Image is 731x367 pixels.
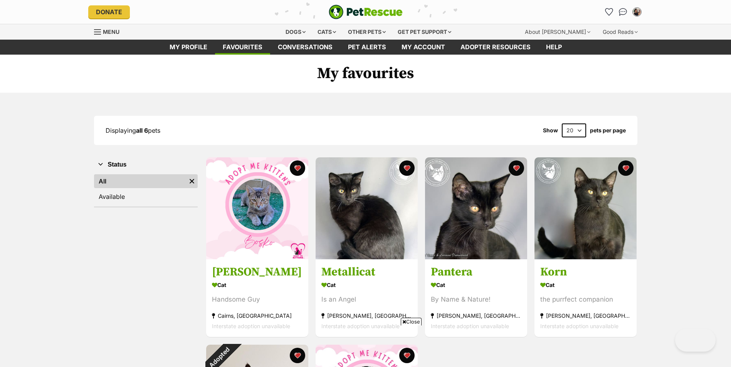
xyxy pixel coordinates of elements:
div: Cairns, [GEOGRAPHIC_DATA] [212,311,302,321]
div: Get pet support [392,24,457,40]
span: Menu [103,28,119,35]
h3: Pantera [431,265,521,280]
ul: Account quick links [603,6,643,18]
img: Pantera [425,157,527,259]
a: Adopter resources [453,40,538,55]
button: Status [94,160,198,170]
a: Pantera Cat By Name & Nature! [PERSON_NAME], [GEOGRAPHIC_DATA] Interstate adoption unavailable fa... [425,259,527,337]
button: favourite [399,160,415,176]
a: Help [538,40,570,55]
strong: all 6 [136,127,148,134]
a: Pet alerts [340,40,394,55]
div: Dogs [280,24,311,40]
div: [PERSON_NAME], [GEOGRAPHIC_DATA] [540,311,631,321]
button: favourite [618,160,634,176]
div: Cat [431,280,521,291]
span: Interstate adoption unavailable [212,323,290,330]
button: favourite [509,160,524,176]
div: Cat [212,280,302,291]
div: Cat [540,280,631,291]
iframe: Advertisement [225,329,506,363]
h3: Korn [540,265,631,280]
a: Donate [88,5,130,18]
a: My profile [162,40,215,55]
a: Available [94,190,198,204]
div: Other pets [343,24,391,40]
a: Favourites [215,40,270,55]
a: conversations [270,40,340,55]
a: Conversations [617,6,629,18]
span: Displaying pets [106,127,160,134]
a: Metallicat Cat Is an Angel [PERSON_NAME], [GEOGRAPHIC_DATA] Interstate adoption unavailable favou... [316,259,418,337]
img: chat-41dd97257d64d25036548639549fe6c8038ab92f7586957e7f3b1b290dea8141.svg [619,8,627,16]
a: Korn Cat the purrfect companion [PERSON_NAME], [GEOGRAPHIC_DATA] Interstate adoption unavailable ... [534,259,637,337]
span: Close [401,318,422,325]
div: [PERSON_NAME], [GEOGRAPHIC_DATA] [321,311,412,321]
h3: [PERSON_NAME] [212,265,302,280]
h3: Metallicat [321,265,412,280]
a: [PERSON_NAME] Cat Handsome Guy Cairns, [GEOGRAPHIC_DATA] Interstate adoption unavailable favourite [206,259,308,337]
div: Cat [321,280,412,291]
span: Interstate adoption unavailable [431,323,509,330]
a: All [94,174,186,188]
div: Cats [312,24,341,40]
a: Remove filter [186,174,198,188]
img: Summer Brown profile pic [633,8,641,16]
span: Interstate adoption unavailable [321,323,400,330]
a: PetRescue [329,5,403,19]
div: Status [94,173,198,207]
iframe: Help Scout Beacon - Open [675,329,716,352]
img: Metallicat [316,157,418,259]
a: Favourites [603,6,615,18]
div: [PERSON_NAME], [GEOGRAPHIC_DATA] [431,311,521,321]
div: By Name & Nature! [431,295,521,305]
div: About [PERSON_NAME] [519,24,596,40]
a: My account [394,40,453,55]
div: Is an Angel [321,295,412,305]
img: Bosko [206,157,308,259]
img: logo-e224e6f780fb5917bec1dbf3a21bbac754714ae5b6737aabdf751b685950b380.svg [329,5,403,19]
div: the purrfect companion [540,295,631,305]
span: Show [543,127,558,133]
img: Korn [534,157,637,259]
a: Menu [94,24,125,38]
div: Handsome Guy [212,295,302,305]
button: favourite [290,160,305,176]
button: My account [631,6,643,18]
div: Good Reads [597,24,643,40]
span: Interstate adoption unavailable [540,323,618,330]
label: pets per page [590,127,626,133]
